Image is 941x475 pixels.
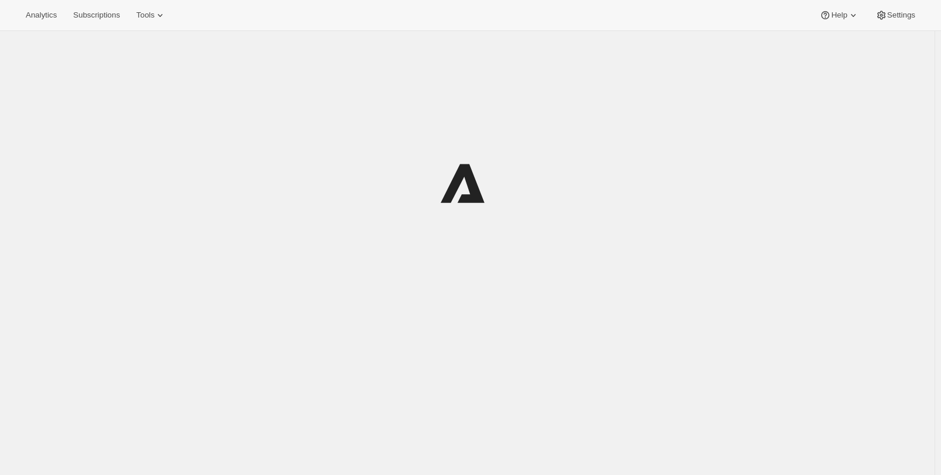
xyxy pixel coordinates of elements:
[19,7,64,23] button: Analytics
[869,7,922,23] button: Settings
[887,11,915,20] span: Settings
[73,11,120,20] span: Subscriptions
[129,7,173,23] button: Tools
[812,7,866,23] button: Help
[136,11,154,20] span: Tools
[26,11,57,20] span: Analytics
[66,7,127,23] button: Subscriptions
[831,11,847,20] span: Help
